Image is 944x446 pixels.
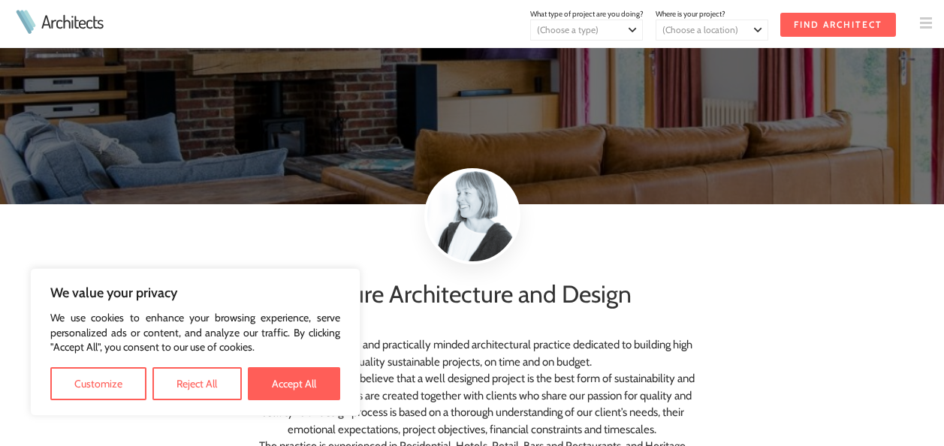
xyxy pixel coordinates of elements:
p: We use cookies to enhance your browsing experience, serve personalized ads or content, and analyz... [50,311,340,355]
input: Find Architect [780,13,896,37]
span: What type of project are you doing? [530,9,644,19]
span: Where is your project? [656,9,725,19]
a: Architects [41,13,103,31]
p: We value your privacy [50,284,340,302]
img: Architects [12,10,39,34]
button: Accept All [248,367,340,400]
button: Customize [50,367,146,400]
button: Reject All [152,367,241,400]
h1: Inature Architecture and Design [100,276,845,312]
